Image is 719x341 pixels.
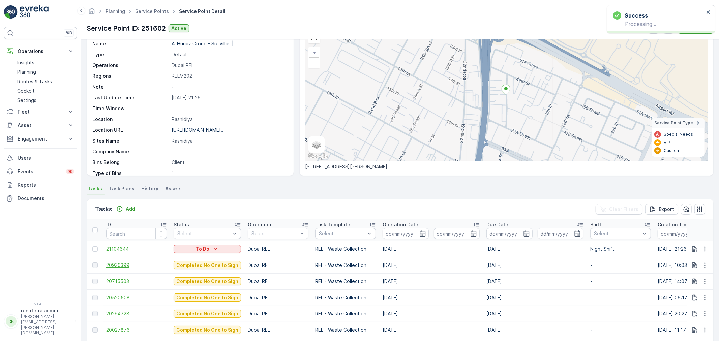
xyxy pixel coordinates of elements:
a: Events99 [4,165,77,178]
a: Zoom Out [309,58,319,68]
input: dd/mm/yyyy [434,228,480,239]
p: Al Huraiz Group - Six Villas |... [172,41,238,46]
p: Time Window [92,105,169,112]
p: Reports [18,182,74,188]
input: dd/mm/yyyy [383,228,429,239]
a: 20930399 [106,262,167,269]
a: Documents [4,192,77,205]
td: Dubai REL [244,241,312,257]
span: − [312,60,316,65]
button: Completed No One to Sign [174,293,241,302]
p: Select [177,230,231,237]
a: Zoom In [309,48,319,58]
button: Completed No One to Sign [174,310,241,318]
p: Cockpit [17,88,35,94]
p: - [534,229,536,238]
button: Clear Filters [596,204,642,215]
p: Settings [17,97,36,104]
button: Fleet [4,105,77,119]
button: To Do [174,245,241,253]
a: Cockpit [14,86,77,96]
a: Users [4,151,77,165]
p: Planning [17,69,36,75]
td: [DATE] [483,306,587,322]
p: - [172,105,287,112]
td: [DATE] [379,273,483,289]
p: Operations [92,62,169,69]
p: [URL][DOMAIN_NAME].. [172,127,223,133]
p: Location URL [92,127,169,133]
button: Completed No One to Sign [174,326,241,334]
p: Sites Name [92,137,169,144]
h3: Success [625,11,648,20]
input: Search [106,228,167,239]
a: 20715503 [106,278,167,285]
td: Dubai REL [244,257,312,273]
p: - [430,229,432,238]
div: Toggle Row Selected [92,311,98,316]
a: Insights [14,58,77,67]
p: Type of Bins [92,170,169,177]
p: Fleet [18,108,63,115]
a: Layers [309,137,324,152]
button: Completed No One to Sign [174,277,241,285]
td: [DATE] [379,241,483,257]
p: Task Template [315,221,350,228]
td: Night Shift [587,241,654,257]
p: Status [174,221,189,228]
p: Completed No One to Sign [176,310,238,317]
p: Location [92,116,169,123]
p: Engagement [18,135,63,142]
input: dd/mm/yyyy [486,228,533,239]
td: [DATE] [379,322,483,338]
p: Regions [92,73,169,80]
button: Export [645,204,678,215]
p: Add [126,206,135,212]
p: Operation [248,221,271,228]
td: Dubai REL [244,289,312,306]
p: Completed No One to Sign [176,294,238,301]
td: - [587,273,654,289]
td: Dubai REL [244,322,312,338]
td: Dubai REL [244,306,312,322]
span: 20027876 [106,327,167,333]
td: [DATE] [483,257,587,273]
a: Open this area in Google Maps (opens a new window) [307,152,329,161]
div: Toggle Row Selected [92,246,98,252]
p: Dubai REL [172,62,287,69]
td: REL - Waste Collection [312,289,379,306]
td: [DATE] [379,289,483,306]
p: Events [18,168,62,175]
td: REL - Waste Collection [312,241,379,257]
button: Active [169,24,189,32]
p: Caution [664,148,679,153]
p: [PERSON_NAME][EMAIL_ADDRESS][PERSON_NAME][DOMAIN_NAME] [21,314,71,336]
p: 99 [67,169,73,174]
a: 20294728 [106,310,167,317]
a: Settings [14,96,77,105]
p: Client [172,159,287,166]
button: Operations [4,44,77,58]
span: Service Point Type [654,120,693,126]
span: Task Plans [109,185,134,192]
button: Completed No One to Sign [174,261,241,269]
p: Service Point ID: 251602 [87,23,166,33]
a: Planning [106,8,125,14]
p: Name [92,40,169,47]
button: Add [114,205,138,213]
span: History [141,185,158,192]
input: dd/mm/yyyy [658,228,704,239]
a: 20520508 [106,294,167,301]
td: [DATE] [483,241,587,257]
p: Special Needs [664,132,693,137]
td: [DATE] [483,289,587,306]
p: Select [251,230,298,237]
a: Planning [14,67,77,77]
td: [DATE] [483,322,587,338]
a: Routes & Tasks [14,77,77,86]
p: Operations [18,48,63,55]
button: close [706,9,711,16]
img: logo [4,5,18,19]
